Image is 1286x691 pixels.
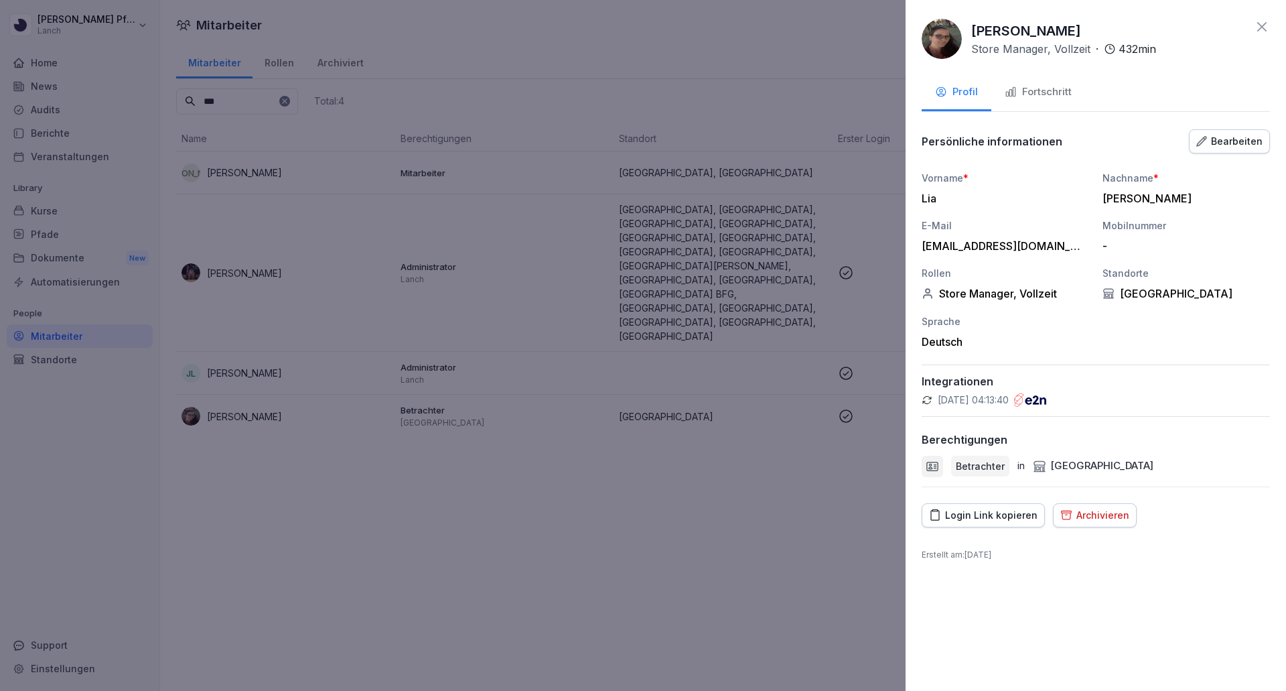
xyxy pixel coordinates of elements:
[1005,84,1072,100] div: Fortschritt
[922,287,1089,300] div: Store Manager, Vollzeit
[971,21,1081,41] p: [PERSON_NAME]
[1053,503,1137,527] button: Archivieren
[991,75,1085,111] button: Fortschritt
[1102,192,1263,205] div: [PERSON_NAME]
[938,393,1009,407] p: [DATE] 04:13:40
[1060,508,1129,523] div: Archivieren
[922,75,991,111] button: Profil
[1102,287,1270,300] div: [GEOGRAPHIC_DATA]
[922,19,962,59] img: vsdb780yjq3c8z0fgsc1orml.png
[1033,458,1153,474] div: [GEOGRAPHIC_DATA]
[1102,239,1263,253] div: -
[1102,266,1270,280] div: Standorte
[1119,41,1156,57] p: 432 min
[971,41,1156,57] div: ·
[1189,129,1270,153] button: Bearbeiten
[922,549,1270,561] p: Erstellt am : [DATE]
[1014,393,1046,407] img: e2n.png
[1017,458,1025,474] p: in
[922,135,1062,148] p: Persönliche informationen
[922,266,1089,280] div: Rollen
[935,84,978,100] div: Profil
[922,314,1089,328] div: Sprache
[922,375,1270,388] p: Integrationen
[922,171,1089,185] div: Vorname
[922,335,1089,349] div: Deutsch
[971,41,1090,57] p: Store Manager, Vollzeit
[922,239,1082,253] div: [EMAIL_ADDRESS][DOMAIN_NAME]
[929,508,1038,523] div: Login Link kopieren
[922,192,1082,205] div: Lia
[1102,218,1270,233] div: Mobilnummer
[922,433,1007,446] p: Berechtigungen
[956,459,1005,473] p: Betrachter
[1102,171,1270,185] div: Nachname
[1196,134,1263,149] div: Bearbeiten
[922,218,1089,233] div: E-Mail
[922,503,1045,527] button: Login Link kopieren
